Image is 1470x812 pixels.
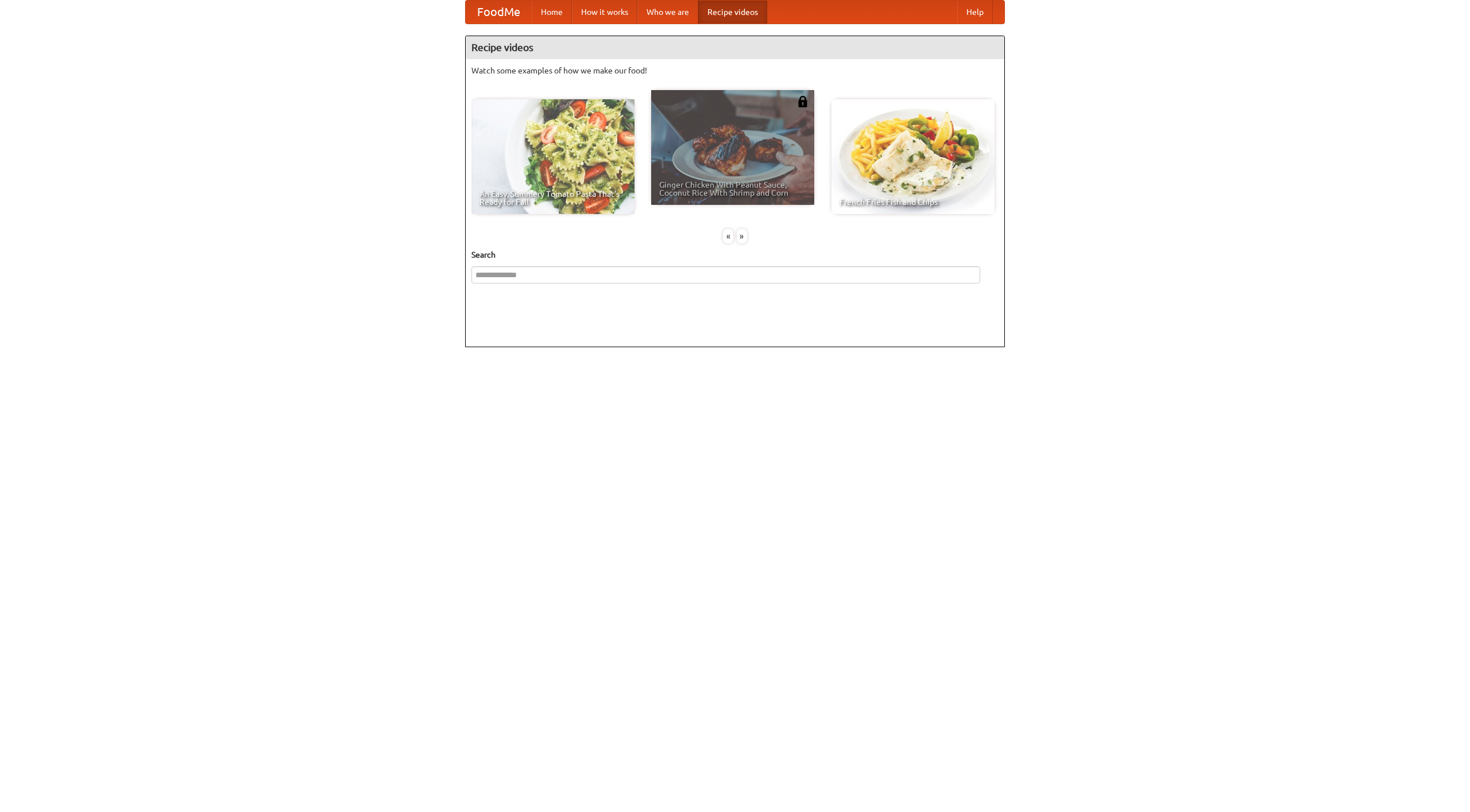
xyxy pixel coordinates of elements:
[957,1,993,24] a: Help
[471,249,999,261] h5: Search
[723,229,733,243] div: «
[471,65,999,76] p: Watch some examples of how we make our food!
[840,198,987,206] span: French Fries Fish and Chips
[737,229,747,243] div: »
[479,190,626,206] span: An Easy, Summery Tomato Pasta That's Ready for Fall
[466,1,532,24] a: FoodMe
[532,1,572,24] a: Home
[831,99,995,214] a: French Fries Fish and Chips
[471,99,635,214] a: An Easy, Summery Tomato Pasta That's Ready for Fall
[637,1,698,24] a: Who we are
[797,96,808,107] img: 483408.png
[466,36,1004,59] h4: Recipe videos
[698,1,767,24] a: Recipe videos
[572,1,637,24] a: How it works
